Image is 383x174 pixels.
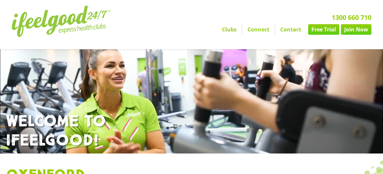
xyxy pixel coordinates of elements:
a: 1300 660 710 [332,13,371,22]
a: Join Now [341,24,371,35]
a: Contact [275,24,306,35]
h1: WELCOME TO IFEELGOOD! [6,112,377,150]
nav: Menu [140,24,371,35]
a: Free Trial [308,24,339,35]
a: Clubs [217,24,242,35]
a: Connect [242,24,275,35]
